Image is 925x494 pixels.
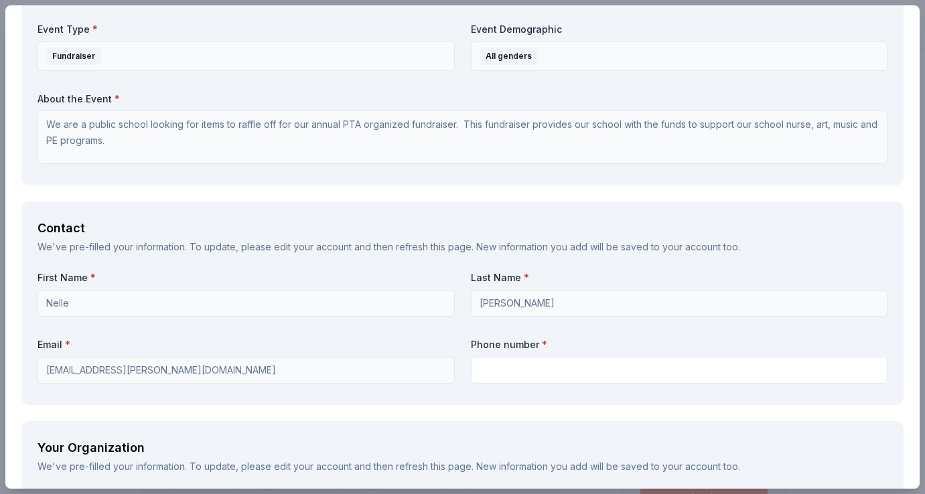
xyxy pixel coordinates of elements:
div: We've pre-filled your information. To update, please and then refresh this page. New information ... [38,459,887,475]
textarea: We are a public school looking for items to raffle off for our annual PTA organized fundraiser. T... [38,110,887,164]
label: Phone number [471,338,888,351]
label: First Name [38,271,455,284]
label: Last Name [471,271,888,284]
div: Contact [38,218,887,239]
div: We've pre-filled your information. To update, please and then refresh this page. New information ... [38,239,887,255]
div: Your Organization [38,437,887,459]
label: Event Demographic [471,23,888,36]
label: Email [38,338,455,351]
label: About the Event [38,92,887,106]
div: Fundraiser [46,48,101,65]
button: Fundraiser [38,42,455,71]
a: edit your account [274,461,352,472]
button: All genders [471,42,888,71]
label: Event Type [38,23,455,36]
div: All genders [480,48,538,65]
a: edit your account [274,241,352,252]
